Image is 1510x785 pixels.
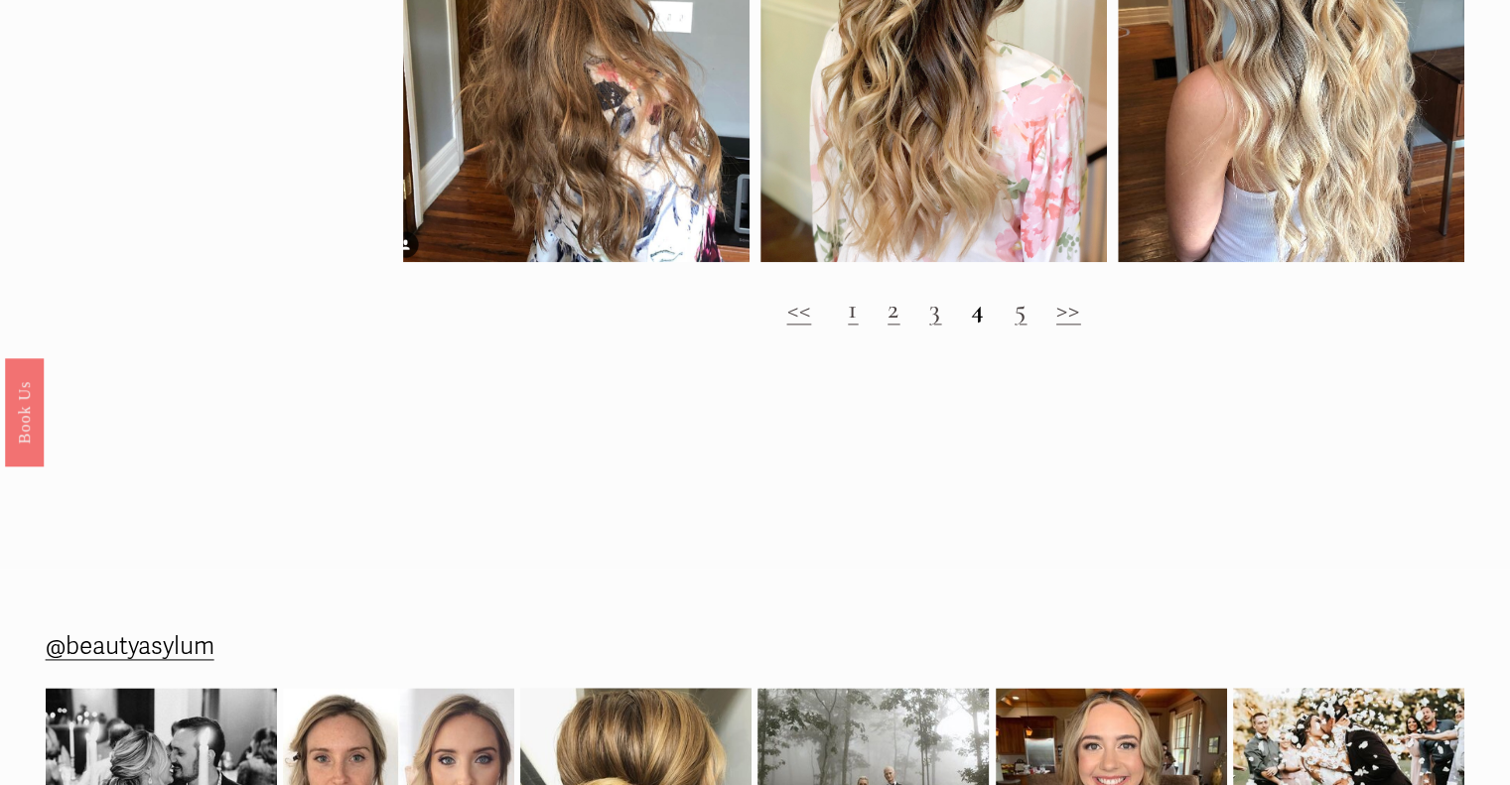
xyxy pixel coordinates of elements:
a: Book Us [5,357,44,465]
a: 3 [929,292,941,326]
a: 2 [888,292,899,326]
strong: 4 [971,292,985,326]
a: 5 [1015,292,1027,326]
a: << [786,292,811,326]
a: 1 [848,292,858,326]
a: @beautyasylum [46,625,214,669]
a: >> [1056,292,1081,326]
